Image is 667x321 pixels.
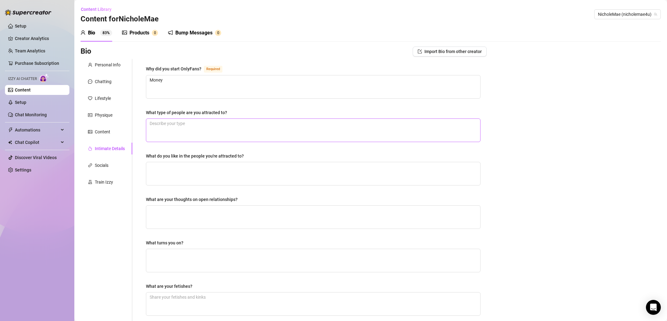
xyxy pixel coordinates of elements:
[146,283,192,290] div: What are your fetishes?
[146,283,197,290] label: What are your fetishes?
[15,137,59,147] span: Chat Copilot
[15,61,59,66] a: Purchase Subscription
[88,96,92,100] span: heart
[146,162,480,185] textarea: What do you like in the people you're attracted to?
[95,179,113,185] div: Train Izzy
[146,119,480,142] textarea: What type of people are you attracted to?
[81,7,112,12] span: Content Library
[88,180,92,184] span: experiment
[8,76,37,82] span: Izzy AI Chatter
[95,61,121,68] div: Personal Info
[122,30,127,35] span: picture
[5,9,51,16] img: logo-BBDzfeDw.svg
[95,162,108,169] div: Socials
[100,30,112,36] sup: 83%
[8,127,13,132] span: thunderbolt
[15,24,26,29] a: Setup
[204,66,222,73] span: Required
[424,49,482,54] span: Import Bio from other creator
[146,65,201,72] div: Why did you start OnlyFans?
[81,47,91,56] h3: Bio
[146,206,480,229] textarea: What are your thoughts on open relationships?
[129,29,149,37] div: Products
[15,33,64,43] a: Creator Analytics
[88,130,92,134] span: picture
[146,249,480,272] textarea: What turns you on?
[88,29,95,37] div: Bio
[146,196,242,203] label: What are your thoughts on open relationships?
[146,75,480,98] textarea: Why did you start OnlyFans?
[146,196,238,203] div: What are your thoughts on open relationships?
[81,30,86,35] span: user
[146,109,231,116] label: What type of people are you attracted to?
[146,239,183,246] div: What turns you on?
[88,79,92,84] span: message
[598,10,657,19] span: NicholeMae (nicholemae4u)
[146,153,248,159] label: What do you like in the people you're attracted to?
[15,87,31,92] a: Content
[88,63,92,67] span: user
[646,300,661,315] div: Open Intercom Messenger
[81,14,159,24] h3: Content for NicholeMae
[39,74,49,82] img: AI Chatter
[15,167,31,172] a: Settings
[88,146,92,151] span: fire
[15,100,26,105] a: Setup
[215,30,221,36] sup: 0
[95,95,111,102] div: Lifestyle
[81,4,116,14] button: Content Library
[146,292,480,315] textarea: What are your fetishes?
[146,239,188,246] label: What turns you on?
[15,155,57,160] a: Discover Viral Videos
[146,65,229,73] label: Why did you start OnlyFans?
[88,163,92,167] span: link
[418,49,422,54] span: import
[95,145,125,152] div: Intimate Details
[175,29,213,37] div: Bump Messages
[8,140,12,145] img: Chat Copilot
[95,112,112,118] div: Physique
[654,12,657,16] span: team
[15,125,59,135] span: Automations
[95,128,110,135] div: Content
[146,109,227,116] div: What type of people are you attracted to?
[146,153,244,159] div: What do you like in the people you're attracted to?
[15,112,47,117] a: Chat Monitoring
[15,48,45,53] a: Team Analytics
[88,113,92,117] span: idcard
[152,30,158,36] sup: 0
[413,47,487,56] button: Import Bio from other creator
[95,78,112,85] div: Chatting
[168,30,173,35] span: notification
